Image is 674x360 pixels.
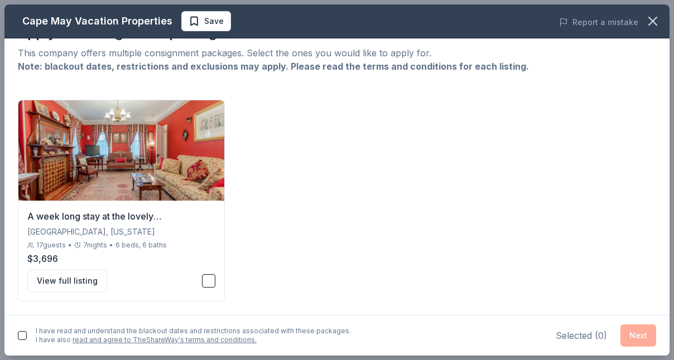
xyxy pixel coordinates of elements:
div: $3,696 [27,252,215,265]
button: Report a mistake [559,16,638,29]
div: 6 beds, 6 baths [115,241,167,250]
div: This company offers multiple consignment packages. Select the ones you would like to apply for. [18,46,656,60]
button: View full listing [27,270,107,292]
span: 17 guests [36,241,66,250]
a: read and agree to TheShareWay's terms and conditions. [73,335,257,344]
div: • [68,241,72,250]
div: Selected ( 0 ) [556,329,607,342]
div: • [109,241,113,250]
button: Save [181,11,231,31]
img: A week long stay at the lovely Lorelei House in Cape May, New Jersey [18,100,224,201]
div: Cape May Vacation Properties [22,12,172,30]
span: 7 nights [83,241,107,250]
div: Note: blackout dates, restrictions and exclusions may apply. Please read the terms and conditions... [18,60,656,73]
div: I have read and understand the blackout dates and restrictions associated with these packages. I ... [36,327,351,344]
div: A week long stay at the lovely [GEOGRAPHIC_DATA] in [GEOGRAPHIC_DATA], [US_STATE] [27,210,215,223]
div: [GEOGRAPHIC_DATA], [US_STATE] [27,225,215,239]
span: Save [204,14,224,28]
